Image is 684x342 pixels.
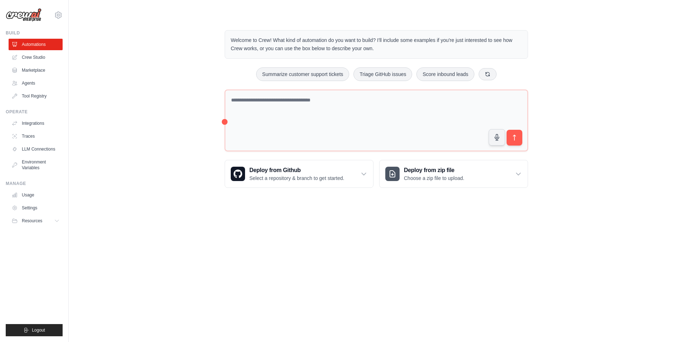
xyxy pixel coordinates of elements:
[9,52,63,63] a: Crew Studio
[404,175,464,182] p: Choose a zip file to upload.
[9,215,63,227] button: Resources
[9,130,63,142] a: Traces
[22,218,42,224] span: Resources
[32,327,45,333] span: Logout
[353,67,412,81] button: Triage GitHub issues
[404,166,464,175] h3: Deploy from zip file
[231,36,522,53] p: Welcome to Crew! What kind of automation do you want to build? I'll include some examples if you'...
[9,90,63,102] a: Tool Registry
[6,181,63,186] div: Manage
[256,67,349,81] button: Summarize customer support tickets
[9,77,63,89] a: Agents
[416,67,474,81] button: Score inbound leads
[9,118,63,129] a: Integrations
[6,8,41,22] img: Logo
[9,39,63,50] a: Automations
[9,143,63,155] a: LLM Connections
[6,324,63,336] button: Logout
[9,189,63,201] a: Usage
[9,202,63,214] a: Settings
[249,166,344,175] h3: Deploy from Github
[9,156,63,174] a: Environment Variables
[6,30,63,36] div: Build
[249,175,344,182] p: Select a repository & branch to get started.
[6,109,63,115] div: Operate
[9,65,63,76] a: Marketplace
